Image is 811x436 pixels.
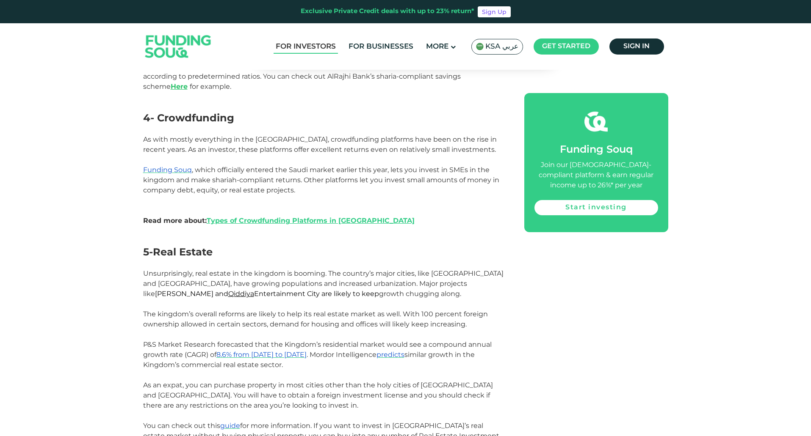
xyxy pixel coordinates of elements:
[216,351,307,359] a: 8.6% from [DATE] to [DATE]
[274,40,338,54] a: For Investors
[143,269,504,298] span: Unsurprisingly, real estate in the kingdom is booming. The country’s major cities, like [GEOGRAPH...
[143,166,499,194] span: , which officially entered the Saudi market earlier this year, lets you invest in SMEs in the kin...
[534,200,658,215] a: Start investing
[584,110,608,133] img: fsicon
[609,38,664,55] a: Sign in
[301,7,474,16] div: Exclusive Private Credit deals with up to 23% return*
[560,145,633,155] span: Funding Souq
[155,290,379,298] span: [PERSON_NAME] and Entertainment City are likely to keep
[207,217,415,225] a: Types of Crowdfunding Platforms in [GEOGRAPHIC_DATA]
[534,160,658,191] div: Join our [DEMOGRAPHIC_DATA]-compliant platform & earn regular income up to 26%* per year
[137,25,220,68] img: Logo
[171,82,188,90] a: Here
[143,112,234,124] span: 4- Crowdfunding
[426,43,448,50] span: More
[143,310,488,328] span: The kingdom’s overall reforms are likely to help its real estate market as well. With 100 percent...
[143,246,213,258] span: 5-Real Estate
[346,40,415,54] a: For Businesses
[143,340,492,369] span: P&S Market Research forecasted that the Kingdom’s residential market would see a compound annual ...
[143,135,497,154] span: As with mostly everything in the [GEOGRAPHIC_DATA], crowdfunding platforms have been on the rise ...
[542,43,590,49] span: Get started
[478,6,511,17] a: Sign Up
[476,43,484,50] img: SA Flag
[220,422,240,430] a: guide
[143,381,493,409] span: As an expat, you can purchase property in most cities other than the holy cities of [GEOGRAPHIC_D...
[143,217,415,225] span: Read more about:
[228,290,254,298] a: Qiddiya
[376,351,404,359] a: predicts
[143,62,492,90] span: Deposits are invested into [DEMOGRAPHIC_DATA] ventures and the profits are divided with customers...
[623,43,650,49] span: Sign in
[143,166,192,174] a: Funding Souq
[485,42,518,52] span: KSA عربي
